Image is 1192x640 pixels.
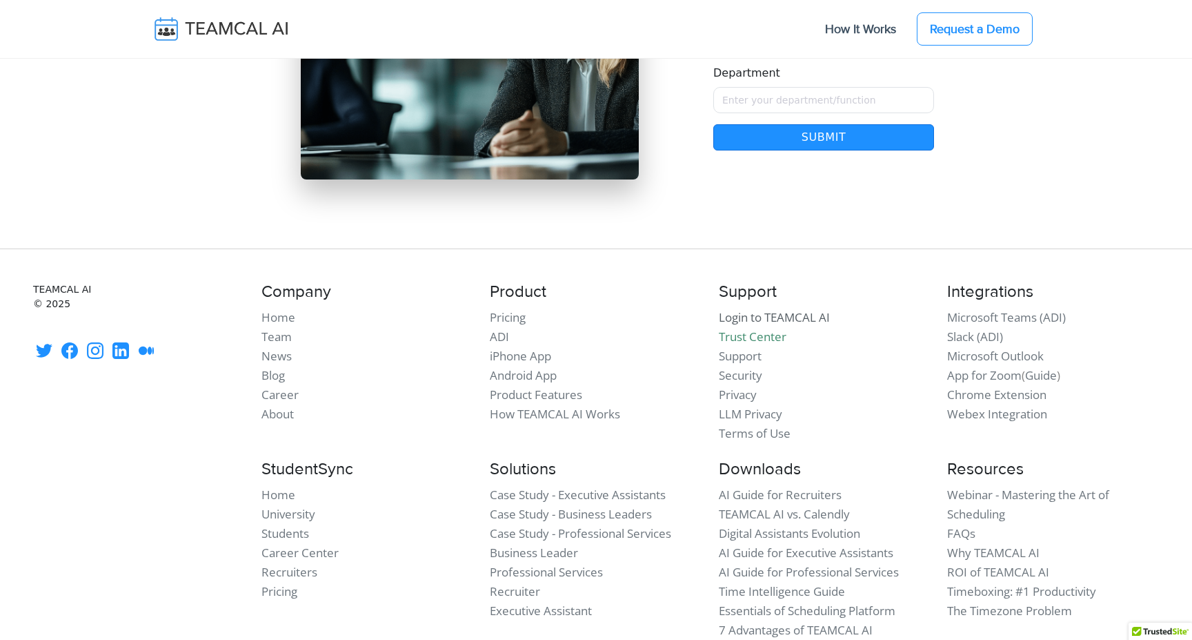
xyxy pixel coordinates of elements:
[261,564,317,580] a: Recruiters
[713,124,934,151] button: Submit
[261,367,285,383] a: Blog
[490,387,582,403] a: Product Features
[947,460,1159,480] h4: Resources
[261,329,292,345] a: Team
[490,545,578,561] a: Business Leader
[719,348,762,364] a: Support
[1025,367,1057,383] a: Guide
[719,603,895,619] a: Essentials of Scheduling Platform
[947,564,1049,580] a: ROI of TEAMCAL AI
[261,387,299,403] a: Career
[719,282,931,302] h4: Support
[947,366,1159,385] li: ( )
[490,406,620,422] a: How TEAMCAL AI Works
[490,309,526,325] a: Pricing
[261,309,295,325] a: Home
[261,583,297,599] a: Pricing
[261,506,315,522] a: University
[947,583,1096,599] a: Timeboxing: #1 Productivity
[490,282,702,302] h4: Product
[719,406,782,422] a: LLM Privacy
[719,367,762,383] a: Security
[261,525,309,541] a: Students
[490,329,509,345] a: ADI
[261,348,292,364] a: News
[490,367,557,383] a: Android App
[719,583,845,599] a: Time Intelligence Guide
[261,460,473,480] h4: StudentSync
[947,387,1046,403] a: Chrome Extension
[947,309,1066,325] a: Microsoft Teams (ADI)
[719,525,860,541] a: Digital Assistants Evolution
[719,309,830,325] a: Login to TEAMCAL AI
[947,487,1109,522] a: Webinar - Mastering the Art of Scheduling
[490,487,666,503] a: Case Study - Executive Assistants
[719,425,791,441] a: Terms of Use
[490,348,551,364] a: iPhone App
[719,506,850,522] a: TEAMCAL AI vs. Calendly
[490,583,540,599] a: Recruiter
[490,506,652,522] a: Case Study - Business Leaders
[719,622,873,638] a: 7 Advantages of TEAMCAL AI
[917,12,1033,46] a: Request a Demo
[261,406,294,422] a: About
[33,282,245,311] small: TEAMCAL AI © 2025
[261,487,295,503] a: Home
[947,603,1072,619] a: The Timezone Problem
[490,525,671,541] a: Case Study - Professional Services
[490,460,702,480] h4: Solutions
[719,487,842,503] a: AI Guide for Recruiters
[947,282,1159,302] h4: Integrations
[261,282,473,302] h4: Company
[719,564,899,580] a: AI Guide for Professional Services
[719,387,757,403] a: Privacy
[947,348,1044,364] a: Microsoft Outlook
[947,406,1047,422] a: Webex Integration
[947,545,1040,561] a: Why TEAMCAL AI
[719,545,893,561] a: AI Guide for Executive Assistants
[947,367,1022,383] a: App for Zoom
[490,603,592,619] a: Executive Assistant
[719,460,931,480] h4: Downloads
[713,87,934,113] input: Enter your department/function
[490,564,603,580] a: Professional Services
[811,14,910,43] a: How It Works
[719,329,786,345] a: Trust Center
[713,65,780,81] label: Department
[947,329,1003,345] a: Slack (ADI)
[261,545,339,561] a: Career Center
[947,525,975,541] a: FAQs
